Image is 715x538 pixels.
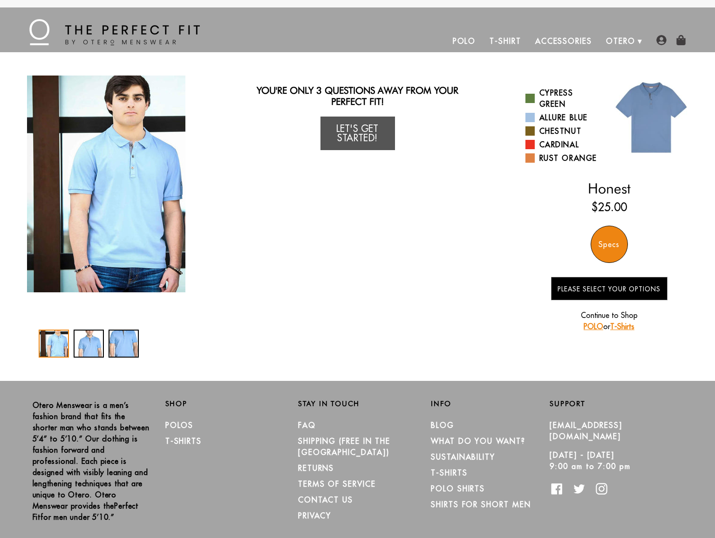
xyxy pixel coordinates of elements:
a: Blog [431,421,454,430]
img: 023.jpg [609,76,693,159]
a: T-Shirts [431,468,467,477]
img: honest-polo-allure-blue-action_1024x1024_2x_135ecc35-c8bc-44df-82f4-6e7b0fd9f8ae_340x.jpg [27,76,185,292]
span: Please Select Your Options [558,285,661,293]
div: 2 / 3 [74,330,104,358]
a: PRIVACY [298,511,331,520]
a: T-Shirts [165,436,202,446]
img: user-account-icon.png [656,35,667,45]
div: 1 / 3 [39,330,69,358]
h2: You're only 3 questions away from your perfect fit! [247,85,468,107]
a: Cardinal [525,139,602,150]
h2: Stay in Touch [298,400,417,408]
a: Cypress Green [525,87,602,110]
a: Allure Blue [525,112,602,123]
img: shopping-bag-icon.png [676,35,686,45]
a: [EMAIL_ADDRESS][DOMAIN_NAME] [550,421,622,441]
strong: Perfect Fit [33,501,138,522]
a: T-Shirt [483,30,528,52]
a: SHIPPING (Free in the [GEOGRAPHIC_DATA]) [298,436,390,457]
a: Chestnut [525,125,602,137]
a: Accessories [528,30,599,52]
div: 1 / 3 [22,76,190,292]
h2: Shop [165,400,284,408]
a: POLO [584,322,603,331]
a: FAQ [298,421,316,430]
p: Otero Menswear is a men’s fashion brand that fits the shorter man who stands between 5’4” to 5’10... [33,400,151,523]
a: Shirts for Short Men [431,500,531,509]
a: Rust Orange [525,152,602,164]
img: The Perfect Fit - by Otero Menswear - Logo [29,19,200,45]
a: TERMS OF SERVICE [298,479,376,489]
a: Polo [446,30,483,52]
a: Let's Get Started! [320,117,395,150]
a: Otero [599,30,642,52]
div: 3 / 3 [109,330,139,358]
h2: Honest [525,180,693,197]
p: [DATE] - [DATE] 9:00 am to 7:00 pm [550,449,668,472]
div: Specs [591,226,628,263]
h2: Support [550,400,682,408]
a: CONTACT US [298,495,353,504]
a: What Do You Want? [431,436,525,446]
a: T-Shirts [610,322,634,331]
a: RETURNS [298,463,334,473]
ins: $25.00 [592,199,627,215]
p: Continue to Shop or [551,310,667,332]
a: Polo Shirts [431,484,485,493]
button: Please Select Your Options [551,277,667,300]
a: Polos [165,421,194,430]
h2: Info [431,400,550,408]
a: Sustainability [431,452,495,462]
